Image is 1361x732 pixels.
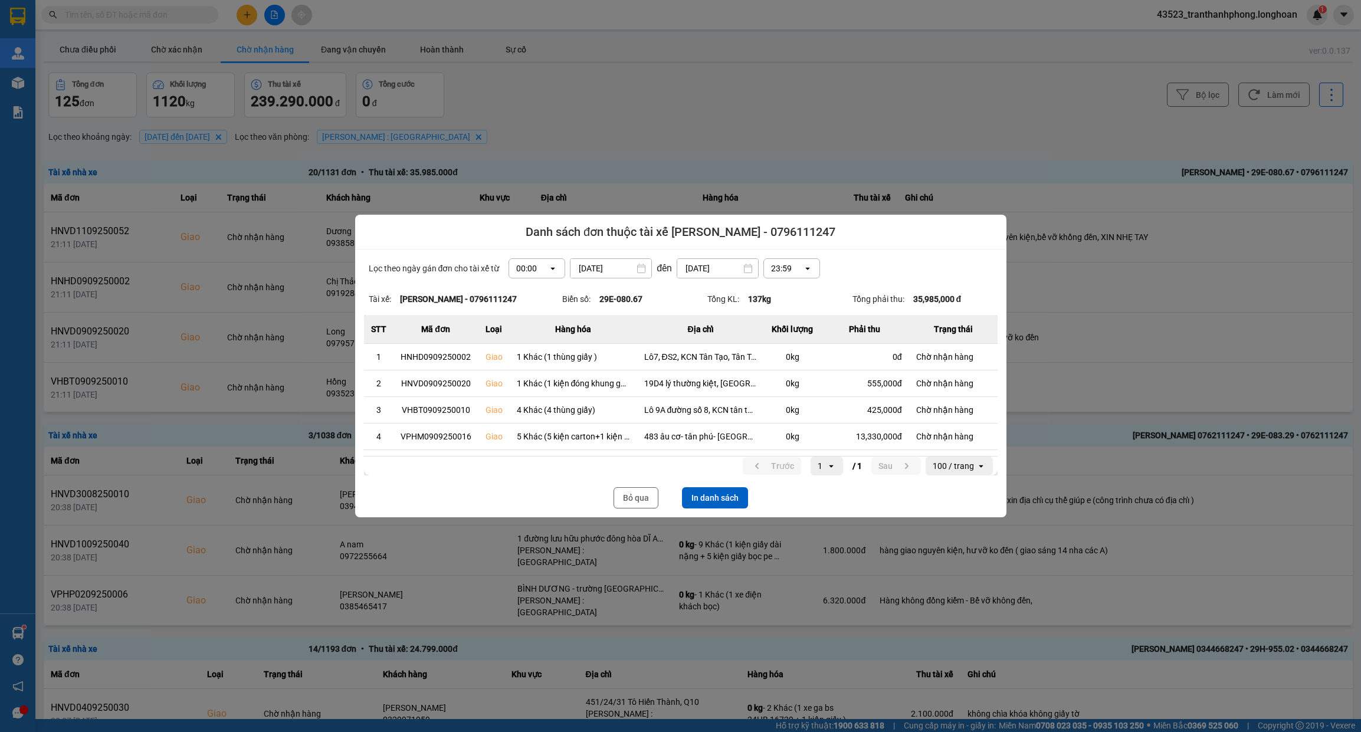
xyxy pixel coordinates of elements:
div: 5 Khác (5 kiện carton+1 kiện bọc xốp nổ) [517,431,630,442]
strong: [PERSON_NAME] - 0796111247 [400,294,517,304]
div: Tổng phải thu: [852,293,998,306]
div: 100 / trang [933,460,974,472]
span: / 1 [852,459,862,473]
div: Chờ nhận hàng [916,351,991,363]
th: Mã đơn [393,315,478,344]
div: 23:59 [771,262,792,274]
input: Select a date. [570,259,651,278]
strong: 29E-080.67 [599,294,642,304]
div: Chờ nhận hàng [916,378,991,389]
th: Khối lượng [765,315,821,344]
div: HNHD0909250002 [401,351,471,363]
div: Lọc theo ngày gán đơn cho tài xế từ [364,258,998,278]
button: Bỏ qua [614,487,658,508]
span: Danh sách đơn thuộc tài xế [PERSON_NAME] - 0796111247 [526,224,835,240]
input: Selected 23:59. Select a time, 24-hour format. [793,262,794,274]
div: 13,330,000 đ [828,431,902,442]
div: 3 [371,404,386,416]
input: Selected 100 / trang. [975,460,976,472]
div: Giao [486,378,503,389]
div: 00:00 [516,262,537,274]
th: Địa chỉ [637,315,765,344]
div: Biển số: [562,293,707,306]
div: Chờ nhận hàng [916,404,991,416]
div: 4 [371,431,386,442]
svg: open [976,461,986,471]
div: 2 [371,378,386,389]
div: Tài xế: [369,293,562,306]
button: next page. current page 1 / 1 [871,457,921,475]
div: 0 kg [772,378,814,389]
button: In danh sách [682,487,748,508]
svg: open [548,264,557,273]
div: VPHM0909250016 [401,431,471,442]
div: 1 [818,460,822,472]
div: 425,000 đ [828,404,902,416]
th: Hàng hóa [510,315,637,344]
div: HNVD0909250020 [401,378,471,389]
th: Loại [478,315,510,344]
div: Giao [486,431,503,442]
th: Phải thu [821,315,909,344]
div: 0 kg [772,431,814,442]
div: Lô7, ĐS2, KCN Tân Tạo, Tân Tạo [644,351,757,363]
div: Giao [486,351,503,363]
button: previous page. current page 1 / 1 [743,457,801,475]
div: 1 [371,351,386,363]
div: 0 kg [772,351,814,363]
div: 19D4 lý thường kiệt, [GEOGRAPHIC_DATA], [GEOGRAPHIC_DATA], [GEOGRAPHIC_DATA] [644,378,757,389]
th: Trạng thái [909,315,998,344]
div: Lô 9A đường số 8, KCN tân tạo mở rộng, tân tạo a, bình tân, hcm [644,404,757,416]
div: 0 đ [828,351,902,363]
div: dialog [355,215,1006,517]
div: 483 âu cơ- tân phú- [GEOGRAPHIC_DATA] [644,431,757,442]
div: 1 Khác (1 thùng giấy ) [517,351,630,363]
div: Tổng KL: [707,293,852,306]
input: Selected 00:00. Select a time, 24-hour format. [538,262,539,274]
strong: 137 kg [748,294,771,304]
div: Giao [486,404,503,416]
div: 1 Khác (1 kiện đóng khung gỗ ) [517,378,630,389]
div: 0 kg [772,404,814,416]
th: STT [364,315,393,344]
strong: 35,985,000 đ [913,294,962,304]
svg: open [827,461,836,471]
div: VHBT0909250010 [401,404,471,416]
div: 555,000 đ [828,378,902,389]
svg: open [803,264,812,273]
div: 4 Khác (4 thùng giấy) [517,404,630,416]
input: Select a date. [677,259,758,278]
div: Chờ nhận hàng [916,431,991,442]
div: đến [652,261,677,275]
